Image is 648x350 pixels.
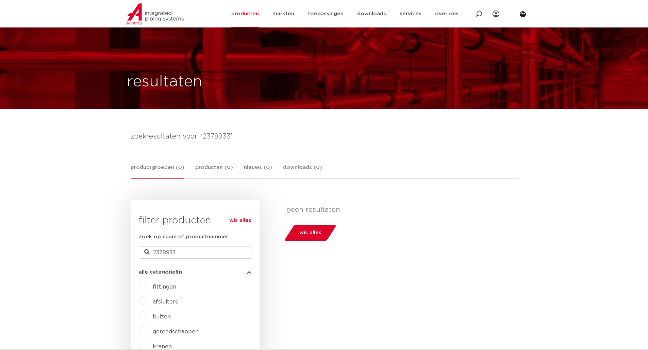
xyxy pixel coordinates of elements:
a: downloads (0) [283,164,322,178]
a: nieuws (0) [244,164,272,178]
h1: resultaten [127,71,202,93]
a: producten (0) [195,164,233,178]
a: gereedschappen [153,329,199,334]
label: zoek op naam of productnummer [139,233,228,241]
button: alle categorieën [139,270,251,275]
a: productgroepen (0) [131,164,184,179]
a: wis alles [229,217,251,225]
a: fittingen [153,284,176,290]
h4: zoekresultaten voor: '2378933' [131,131,518,142]
a: buizen [153,314,171,319]
a: afsluiters [153,299,178,305]
a: kranen [153,344,172,349]
span: alle categorieën [139,270,182,275]
span: wis alles [299,227,321,238]
h3: filter producten [139,214,251,227]
p: geen resultaten [286,206,513,214]
input: zoeken [139,246,251,259]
